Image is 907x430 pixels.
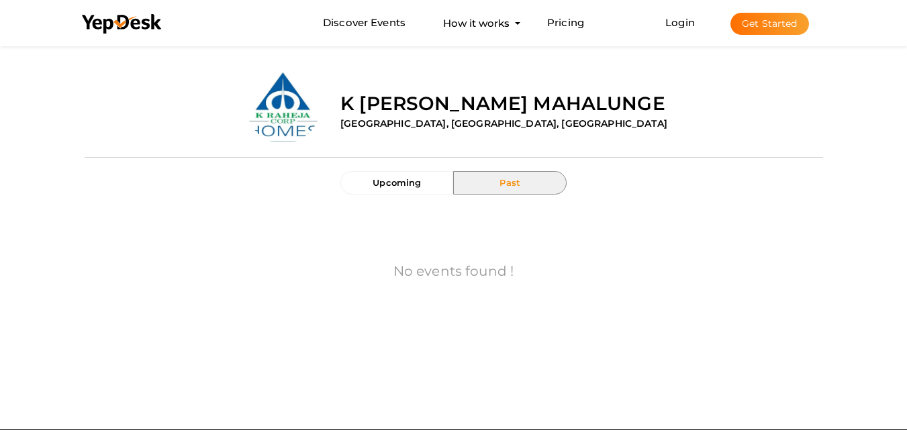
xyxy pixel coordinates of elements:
[323,11,405,36] a: Discover Events
[373,177,421,188] span: Upcoming
[393,262,514,281] label: No events found !
[547,11,584,36] a: Pricing
[340,90,665,117] label: K [PERSON_NAME] Mahalunge
[246,70,320,144] img: 7LHIMGLT_normal.jpeg
[730,13,809,35] button: Get Started
[665,16,695,29] a: Login
[340,171,453,195] button: Upcoming
[499,177,520,188] span: Past
[340,117,667,130] label: [GEOGRAPHIC_DATA], [GEOGRAPHIC_DATA], [GEOGRAPHIC_DATA]
[439,11,514,36] button: How it works
[453,171,566,195] button: Past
